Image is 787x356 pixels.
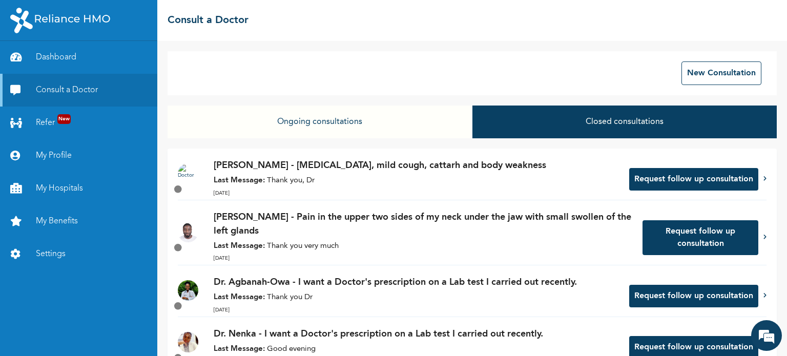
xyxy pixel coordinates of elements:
[629,285,758,307] button: Request follow up consultation
[178,280,198,301] img: Doctor
[168,106,472,138] button: Ongoing consultations
[214,306,619,314] p: [DATE]
[168,5,193,30] div: Minimize live chat window
[214,344,619,355] p: Good evening
[5,319,100,326] span: Conversation
[10,8,110,33] img: RelianceHMO's Logo
[59,122,141,225] span: We're online!
[214,255,632,262] p: [DATE]
[19,51,42,77] img: d_794563401_company_1708531726252_794563401
[214,190,619,197] p: [DATE]
[100,301,196,333] div: FAQs
[214,327,619,341] p: Dr. Nenka - I want a Doctor's prescription on a Lab test I carried out recently.
[178,332,198,352] img: Doctor
[214,175,619,187] p: Thank you, Dr
[643,220,758,255] button: Request follow up consultation
[214,241,632,253] p: Thank you very much
[681,61,761,85] button: New Consultation
[214,292,619,304] p: Thank you Dr
[472,106,777,138] button: Closed consultations
[178,163,198,184] img: Doctor
[178,222,198,242] img: Doctor
[214,294,265,301] strong: Last Message:
[214,345,265,353] strong: Last Message:
[629,168,758,191] button: Request follow up consultation
[214,276,619,289] p: Dr. Agbanah-Owa - I want a Doctor's prescription on a Lab test I carried out recently.
[57,114,71,124] span: New
[53,57,172,71] div: Chat with us now
[5,265,195,301] textarea: Type your message and hit 'Enter'
[214,177,265,184] strong: Last Message:
[214,159,619,173] p: [PERSON_NAME] - [MEDICAL_DATA], mild cough, cattarh and body weakness
[214,242,265,250] strong: Last Message:
[214,211,632,238] p: [PERSON_NAME] - Pain in the upper two sides of my neck under the jaw with small swollen of the le...
[168,13,248,28] h2: Consult a Doctor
